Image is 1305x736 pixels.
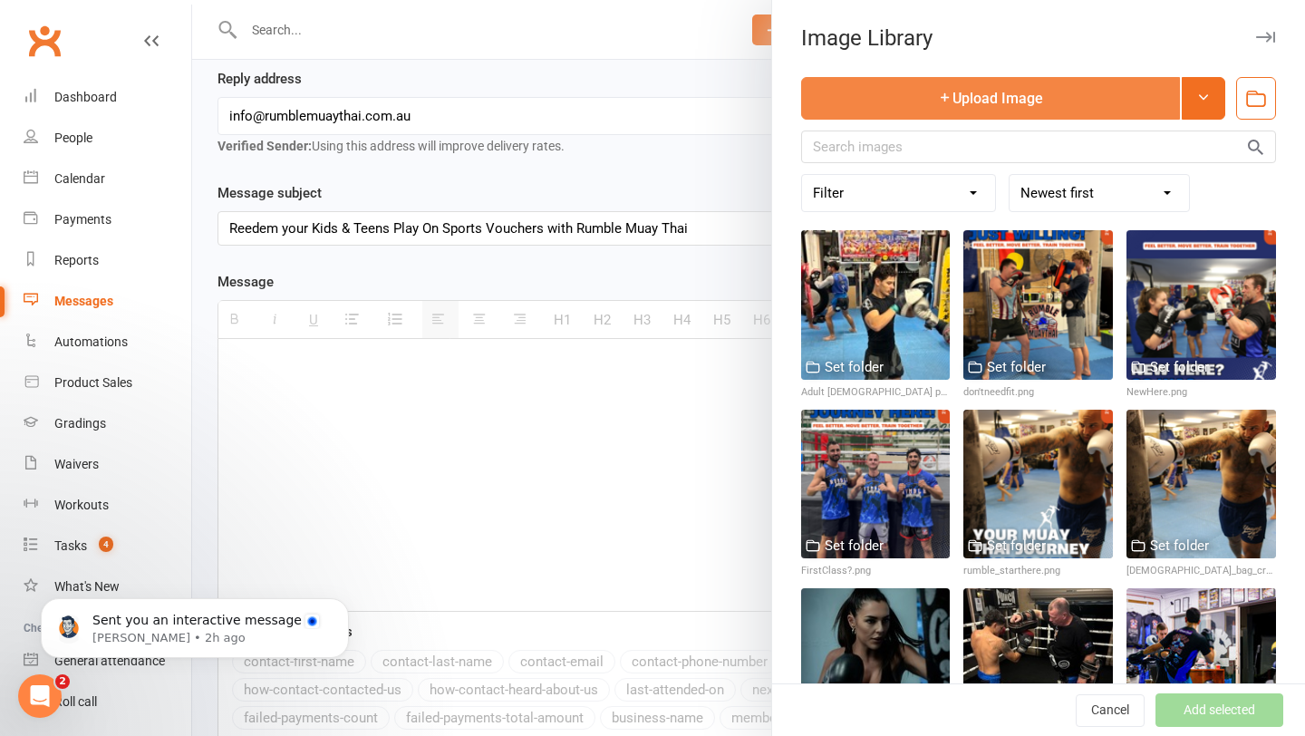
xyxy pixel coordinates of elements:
a: Calendar [24,159,191,199]
div: Set folder [987,535,1046,557]
div: Gradings [54,416,106,431]
div: Tasks [54,538,87,553]
div: Automations [54,334,128,349]
div: Product Sales [54,375,132,390]
button: Cancel [1076,694,1145,727]
div: Image Library [772,25,1305,51]
img: male_bag_cross.JPG [1126,410,1276,559]
div: rumble_starthere.png [963,563,1113,579]
button: Upload Image [801,77,1180,120]
input: Search images [801,131,1276,163]
a: Workouts [24,485,191,526]
img: rumble_starthere.png [963,410,1113,559]
a: Waivers [24,444,191,485]
a: Clubworx [22,18,67,63]
div: People [54,131,92,145]
a: Product Sales [24,363,191,403]
div: Adult [DEMOGRAPHIC_DATA] punch.jpeg [801,384,951,401]
div: NewHere.png [1126,384,1276,401]
div: Set folder [987,356,1046,378]
div: Set folder [825,356,884,378]
iframe: Intercom notifications message [14,560,376,687]
iframe: Intercom live chat [18,674,62,718]
a: Roll call [24,682,191,722]
span: 2 [55,674,70,689]
div: Roll call [54,694,97,709]
div: Messages [54,294,113,308]
div: [DEMOGRAPHIC_DATA]_bag_cross.JPG [1126,563,1276,579]
div: Set folder [1150,535,1209,557]
img: FirstClass?.png [801,410,951,559]
div: Payments [54,212,111,227]
a: Dashboard [24,77,191,118]
a: Gradings [24,403,191,444]
a: Messages [24,281,191,322]
div: Set folder [825,535,884,557]
img: don'tneedfit.png [963,230,1113,380]
div: Waivers [54,457,99,471]
div: Reports [54,253,99,267]
a: Automations [24,322,191,363]
img: NewHere.png [1126,230,1276,380]
div: Calendar [54,171,105,186]
a: Tasks 4 [24,526,191,567]
a: Reports [24,240,191,281]
div: Set folder [1150,356,1209,378]
a: Payments [24,199,191,240]
span: 4 [99,537,113,552]
div: Workouts [54,498,109,512]
img: Adult Males punch.jpeg [801,230,951,380]
div: don'tneedfit.png [963,384,1113,401]
div: Dashboard [54,90,117,104]
div: FirstClass?.png [801,563,951,579]
a: People [24,118,191,159]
